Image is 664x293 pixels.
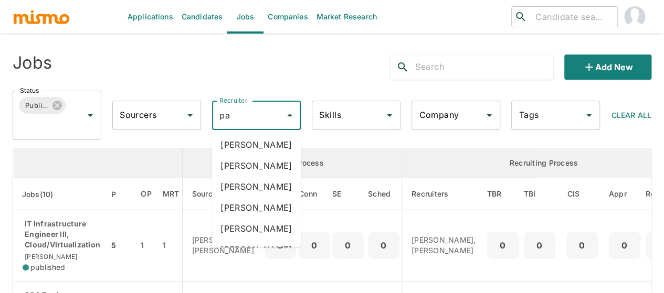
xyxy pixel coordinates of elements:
h4: Jobs [13,52,52,73]
img: logo [13,9,70,25]
li: [PERSON_NAME] [212,239,301,260]
th: Market Research Total [160,178,182,210]
th: To Be Interviewed [521,178,558,210]
button: Open [83,108,98,123]
button: Open [382,108,397,123]
th: Open Positions [132,178,160,210]
th: To Be Reviewed [484,178,521,210]
td: 1 [132,210,160,281]
p: 0 [613,238,636,253]
button: Close [282,108,297,123]
li: [PERSON_NAME] [212,134,301,155]
th: Sched [366,178,402,210]
th: Recruiters [402,178,484,210]
li: [PERSON_NAME] [212,218,301,239]
th: Approved [606,178,643,210]
p: 0 [303,238,326,253]
td: 5 [109,210,132,281]
p: [PERSON_NAME], [PERSON_NAME] [192,235,257,256]
span: Clear All [612,111,651,120]
span: P [111,188,130,201]
p: 0 [528,238,551,253]
span: Jobs(10) [22,188,67,201]
th: Client Interview Scheduled [558,178,606,210]
p: [PERSON_NAME], [PERSON_NAME] [412,235,476,256]
span: published [30,262,65,273]
button: Add new [564,55,651,80]
th: Priority [109,178,132,210]
li: [PERSON_NAME] [212,176,301,197]
p: IT Infrastructure Engineer III, Cloud/Virtualization [23,219,100,250]
div: Published [19,97,66,114]
li: [PERSON_NAME] [212,197,301,218]
button: Open [582,108,596,123]
li: [PERSON_NAME] [212,155,301,176]
span: [PERSON_NAME] [23,253,77,261]
p: 0 [491,238,514,253]
th: Sourcers [182,178,265,210]
img: Maia Reyes [624,6,645,27]
span: Published [19,100,55,112]
input: Candidate search [531,9,613,24]
label: Status [20,86,39,95]
button: Open [183,108,197,123]
input: Search [415,59,553,75]
p: 0 [336,238,360,253]
p: 0 [372,238,395,253]
button: search [390,55,415,80]
th: Connections [299,178,330,210]
th: Sourcing Process [182,148,402,178]
td: 1 [160,210,182,281]
p: 0 [571,238,594,253]
button: Open [482,108,497,123]
label: Recruiter [219,96,247,105]
th: Sent Emails [330,178,366,210]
